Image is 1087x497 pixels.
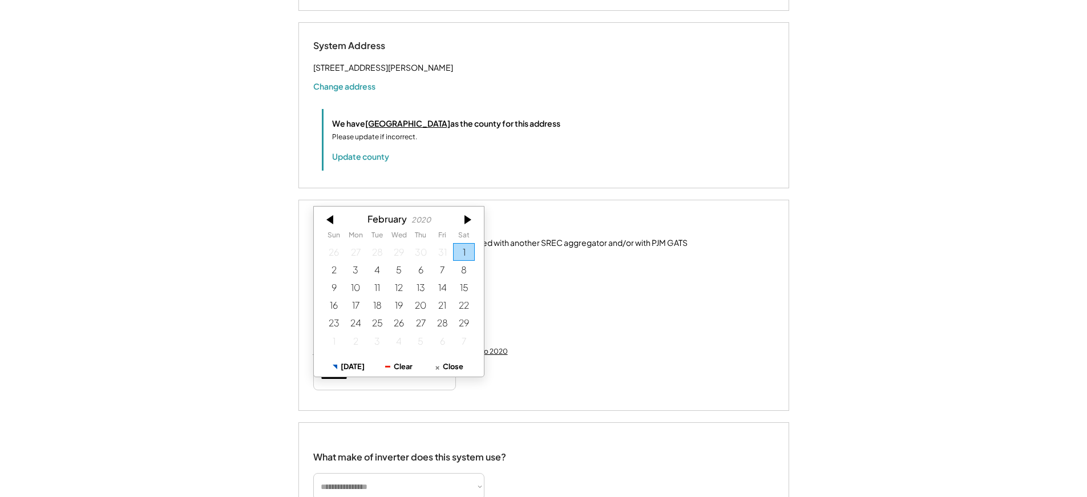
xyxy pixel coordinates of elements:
[431,332,453,350] div: 3/06/2020
[388,314,410,332] div: 2/26/2020
[366,296,388,314] div: 2/18/2020
[410,243,431,261] div: 1/30/2020
[332,132,417,142] div: Please update if incorrect.
[366,261,388,278] div: 2/04/2020
[431,278,453,296] div: 2/14/2020
[333,237,688,249] div: This system has been previously registered with another SREC aggregator and/or with PJM GATS
[431,314,453,332] div: 2/28/2020
[345,278,366,296] div: 2/10/2020
[313,60,453,75] div: [STREET_ADDRESS][PERSON_NAME]
[324,357,374,377] button: [DATE]
[410,314,431,332] div: 2/27/2020
[410,278,431,296] div: 2/13/2020
[345,296,366,314] div: 2/17/2020
[323,231,345,243] th: Sunday
[388,296,410,314] div: 2/19/2020
[313,80,375,92] button: Change address
[388,261,410,278] div: 2/05/2020
[366,243,388,261] div: 1/28/2020
[345,332,366,350] div: 3/02/2020
[332,118,560,130] div: We have as the county for this address
[453,296,475,314] div: 2/22/2020
[453,261,475,278] div: 2/08/2020
[323,278,345,296] div: 2/09/2020
[345,243,366,261] div: 1/27/2020
[374,357,424,377] button: Clear
[410,231,431,243] th: Thursday
[365,118,450,128] u: [GEOGRAPHIC_DATA]
[410,332,431,350] div: 3/05/2020
[453,314,475,332] div: 2/29/2020
[313,440,506,466] div: What make of inverter does this system use?
[366,231,388,243] th: Tuesday
[366,332,388,350] div: 3/03/2020
[431,243,453,261] div: 1/31/2020
[323,332,345,350] div: 3/01/2020
[323,296,345,314] div: 2/16/2020
[410,296,431,314] div: 2/20/2020
[366,278,388,296] div: 2/11/2020
[423,357,474,377] button: Close
[323,243,345,261] div: 1/26/2020
[332,151,389,162] button: Update county
[431,231,453,243] th: Friday
[388,231,410,243] th: Wednesday
[431,261,453,278] div: 2/07/2020
[453,243,475,261] div: 2/01/2020
[462,347,508,356] div: Jump to 2020
[388,243,410,261] div: 1/29/2020
[388,278,410,296] div: 2/12/2020
[388,332,410,350] div: 3/04/2020
[366,314,388,332] div: 2/25/2020
[453,332,475,350] div: 3/07/2020
[453,278,475,296] div: 2/15/2020
[431,296,453,314] div: 2/21/2020
[453,231,475,243] th: Saturday
[345,231,366,243] th: Monday
[323,314,345,332] div: 2/23/2020
[313,40,427,52] div: System Address
[345,314,366,332] div: 2/24/2020
[367,213,407,224] div: February
[345,261,366,278] div: 2/03/2020
[411,216,430,224] div: 2020
[323,261,345,278] div: 2/02/2020
[410,261,431,278] div: 2/06/2020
